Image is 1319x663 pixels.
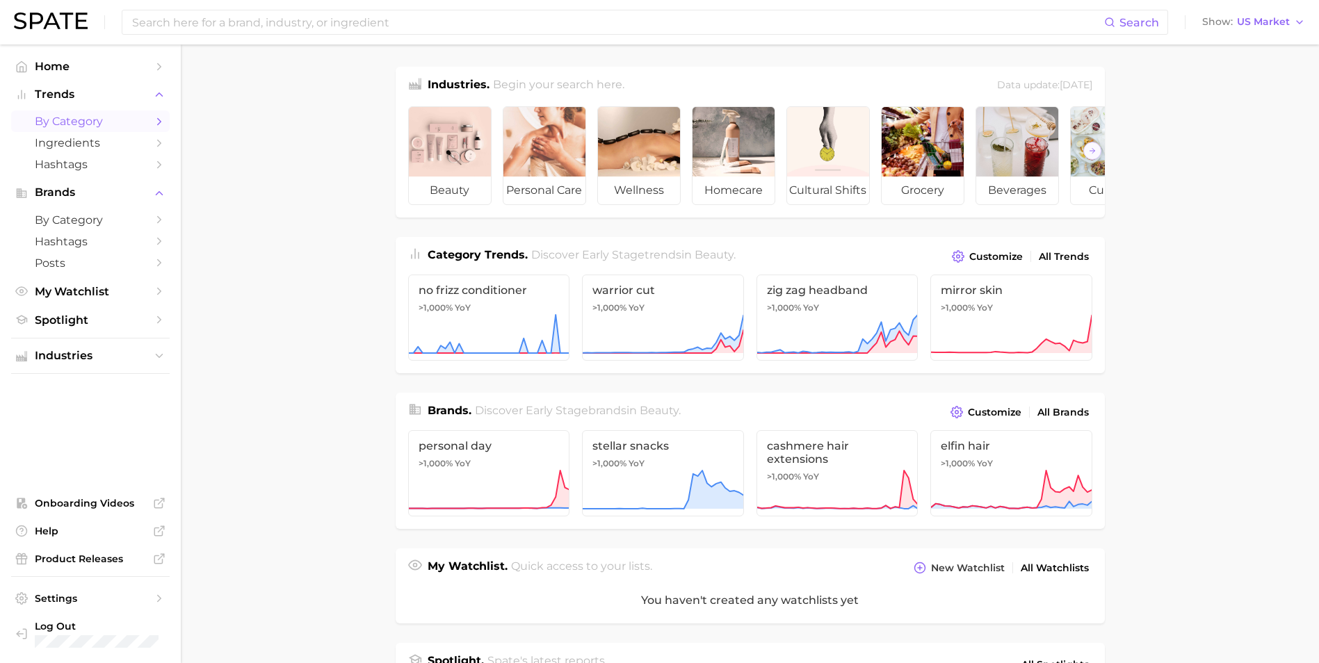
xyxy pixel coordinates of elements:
img: SPATE [14,13,88,29]
span: beauty [695,248,734,261]
span: YoY [455,458,471,469]
a: homecare [692,106,775,205]
div: Data update: [DATE] [997,76,1092,95]
a: beauty [408,106,492,205]
span: cashmere hair extensions [767,439,908,466]
span: My Watchlist [35,285,146,298]
span: Customize [969,251,1023,263]
span: US Market [1237,18,1290,26]
button: Customize [948,247,1026,266]
a: stellar snacks>1,000% YoY [582,430,744,516]
button: Scroll Right [1083,142,1101,160]
span: zig zag headband [767,284,908,297]
span: >1,000% [419,458,453,468]
span: New Watchlist [931,562,1005,574]
span: elfin hair [941,439,1082,452]
a: warrior cut>1,000% YoY [582,275,744,361]
span: Category Trends . [428,248,528,261]
a: Log out. Currently logged in with e-mail CSnow@ulta.com. [11,616,170,652]
span: Industries [35,350,146,362]
span: culinary [1071,177,1153,204]
a: Onboarding Videos [11,493,170,514]
span: YoY [455,302,471,313]
span: >1,000% [767,302,801,313]
button: Industries [11,345,170,366]
a: cultural shifts [786,106,870,205]
span: Brands . [428,404,471,417]
a: by Category [11,110,170,132]
span: >1,000% [941,302,975,313]
span: warrior cut [592,284,734,297]
button: Trends [11,84,170,105]
a: grocery [881,106,964,205]
span: Product Releases [35,552,146,565]
input: Search here for a brand, industry, or ingredient [131,10,1104,34]
a: All Brands [1034,403,1092,422]
span: All Brands [1037,407,1089,418]
a: personal day>1,000% YoY [408,430,570,516]
span: beauty [640,404,679,417]
span: no frizz conditioner [419,284,560,297]
span: by Category [35,213,146,227]
span: Onboarding Videos [35,497,146,509]
span: >1,000% [419,302,453,313]
span: >1,000% [592,458,626,468]
span: YoY [803,471,819,482]
span: YoY [977,302,993,313]
span: Home [35,60,146,73]
span: All Trends [1039,251,1089,263]
span: YoY [629,458,645,469]
span: Hashtags [35,235,146,248]
h1: Industries. [428,76,489,95]
button: Brands [11,182,170,203]
span: Discover Early Stage brands in . [475,404,681,417]
h1: My Watchlist. [428,558,508,578]
span: beauty [409,177,491,204]
span: wellness [598,177,680,204]
a: beverages [976,106,1059,205]
h2: Begin your search here. [493,76,624,95]
span: personal day [419,439,560,452]
a: elfin hair>1,000% YoY [930,430,1092,516]
span: Customize [968,407,1021,418]
a: Ingredients [11,132,170,154]
div: You haven't created any watchlists yet [396,578,1105,623]
span: Help [35,525,146,537]
span: YoY [629,302,645,313]
a: culinary [1070,106,1154,205]
a: Settings [11,588,170,609]
span: Search [1119,16,1159,29]
a: Home [11,56,170,77]
h2: Quick access to your lists. [511,558,652,578]
a: All Trends [1035,247,1092,266]
a: no frizz conditioner>1,000% YoY [408,275,570,361]
span: Brands [35,186,146,199]
a: My Watchlist [11,281,170,302]
span: stellar snacks [592,439,734,452]
span: >1,000% [767,471,801,482]
span: beverages [976,177,1058,204]
a: Spotlight [11,309,170,331]
span: mirror skin [941,284,1082,297]
span: YoY [803,302,819,313]
a: personal care [503,106,586,205]
span: homecare [693,177,775,204]
button: New Watchlist [910,558,1008,578]
a: Help [11,521,170,541]
a: Posts [11,252,170,274]
a: mirror skin>1,000% YoY [930,275,1092,361]
span: by Category [35,115,146,128]
span: personal care [503,177,585,204]
span: Show [1202,18,1233,26]
span: >1,000% [592,302,626,313]
a: wellness [597,106,681,205]
button: Customize [947,402,1024,422]
span: grocery [882,177,964,204]
a: All Watchlists [1017,559,1092,578]
a: Product Releases [11,548,170,569]
button: ShowUS Market [1199,13,1309,31]
a: Hashtags [11,231,170,252]
span: Log Out [35,620,159,632]
span: cultural shifts [787,177,869,204]
a: by Category [11,209,170,231]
